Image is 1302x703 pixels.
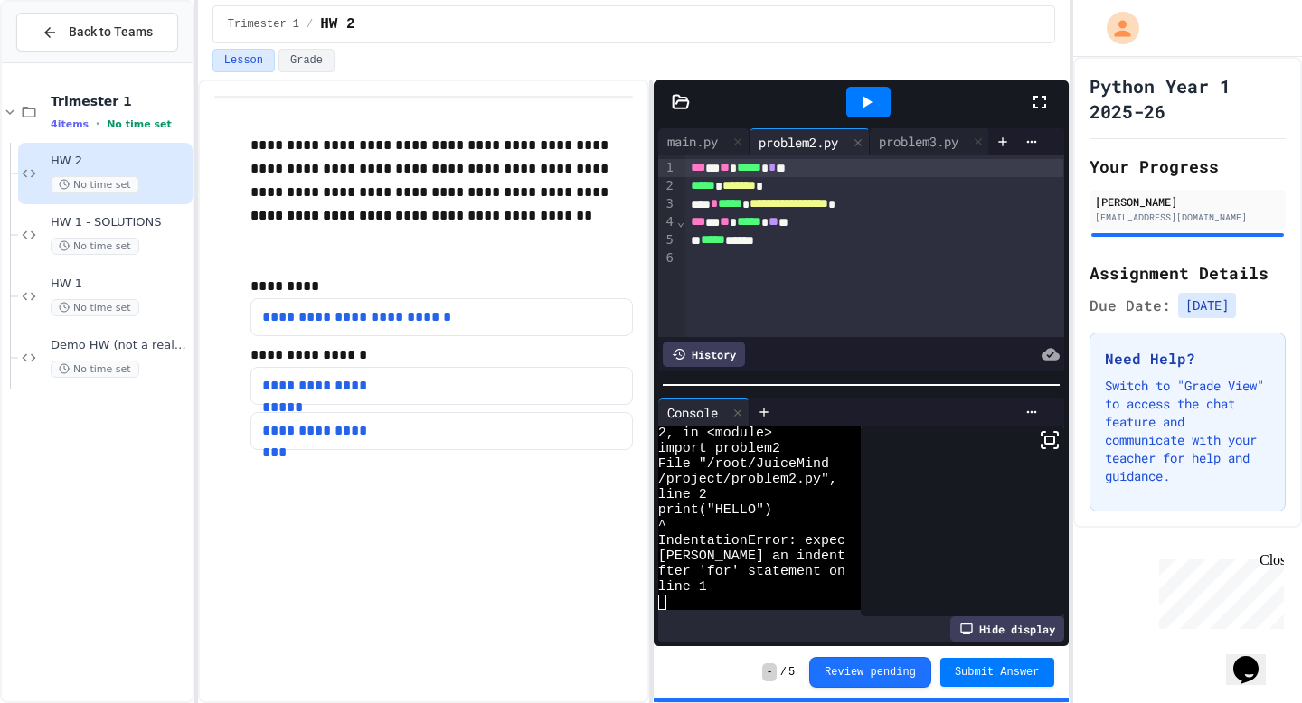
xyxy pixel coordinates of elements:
[658,403,727,422] div: Console
[1226,631,1284,685] iframe: chat widget
[1088,7,1144,49] div: My Account
[51,118,89,130] span: 4 items
[870,132,967,151] div: problem3.py
[51,361,139,378] span: No time set
[658,564,845,579] span: fter 'for' statement on
[658,426,772,441] span: 2, in <module>
[676,214,685,229] span: Fold line
[658,231,676,249] div: 5
[750,128,870,155] div: problem2.py
[658,132,727,151] div: main.py
[1105,377,1270,485] p: Switch to "Grade View" to access the chat feature and communicate with your teacher for help and ...
[320,14,354,35] span: HW 2
[658,518,666,533] span: ^
[51,154,189,169] span: HW 2
[658,195,676,213] div: 3
[658,456,829,472] span: File "/root/JuiceMind
[1105,348,1270,370] h3: Need Help?
[870,128,990,155] div: problem3.py
[278,49,335,72] button: Grade
[658,548,927,564] span: [PERSON_NAME] an indented block a
[658,502,772,518] span: print("HELLO")
[809,657,931,688] button: Review pending
[658,487,707,502] span: line 2
[1095,193,1280,210] div: [PERSON_NAME]
[658,213,676,231] div: 4
[950,616,1064,642] div: Hide display
[658,128,750,155] div: main.py
[69,23,153,42] span: Back to Teams
[307,17,313,32] span: /
[228,17,299,32] span: Trimester 1
[51,238,139,255] span: No time set
[658,533,845,548] span: IndentationError: expec
[51,299,139,316] span: No time set
[658,441,780,456] span: import problem2
[658,579,707,595] span: line 1
[658,177,676,195] div: 2
[51,93,189,109] span: Trimester 1
[750,133,847,152] div: problem2.py
[788,665,795,680] span: 5
[1090,154,1286,179] h2: Your Progress
[663,342,745,367] div: History
[16,13,178,52] button: Back to Teams
[658,159,676,177] div: 1
[1090,260,1286,286] h2: Assignment Details
[212,49,275,72] button: Lesson
[762,663,776,681] span: -
[1152,552,1284,629] iframe: chat widget
[658,249,676,267] div: 6
[955,665,1040,680] span: Submit Answer
[51,277,189,292] span: HW 1
[658,472,837,487] span: /project/problem2.py",
[658,398,750,426] div: Console
[51,215,189,230] span: HW 1 - SOLUTIONS
[1090,295,1171,316] span: Due Date:
[96,117,99,131] span: •
[940,658,1054,687] button: Submit Answer
[1090,73,1286,124] h1: Python Year 1 2025-26
[780,665,787,680] span: /
[1095,211,1280,224] div: [EMAIL_ADDRESS][DOMAIN_NAME]
[1178,293,1236,318] span: [DATE]
[51,176,139,193] span: No time set
[107,118,172,130] span: No time set
[7,7,125,115] div: Chat with us now!Close
[51,338,189,353] span: Demo HW (not a real one)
